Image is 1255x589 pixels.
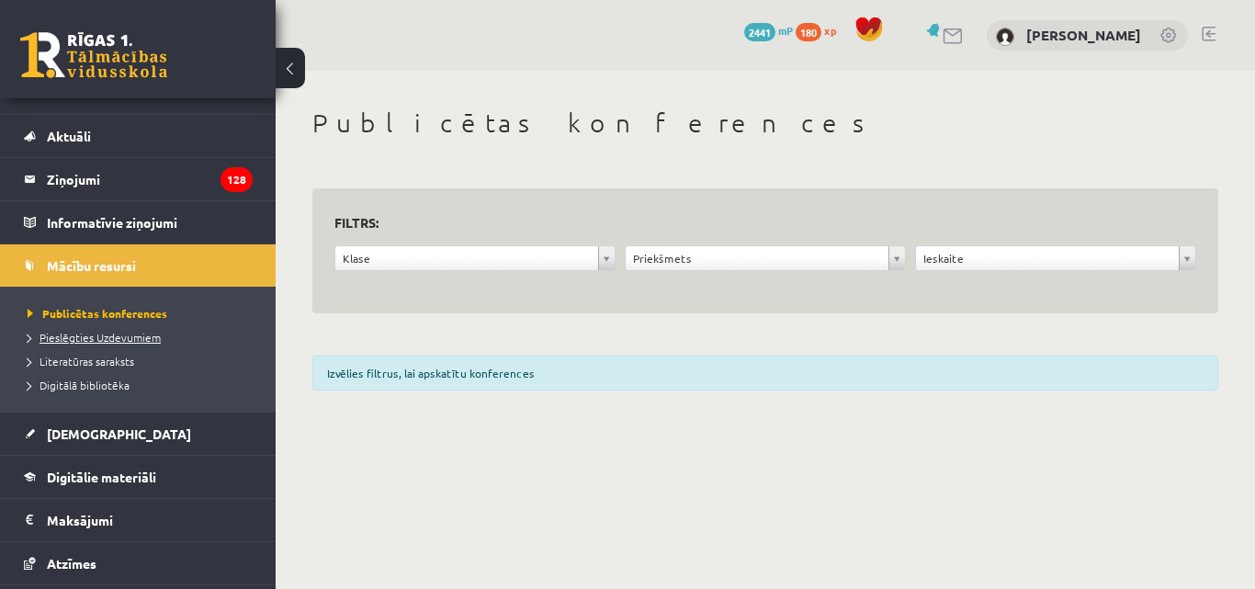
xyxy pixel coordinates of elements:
a: Mācību resursi [24,244,253,287]
span: 2441 [744,23,775,41]
span: Publicētas konferences [28,306,167,321]
a: [DEMOGRAPHIC_DATA] [24,413,253,455]
i: 128 [220,167,253,192]
span: Ieskaite [923,246,1171,270]
a: Pieslēgties Uzdevumiem [28,329,257,345]
a: Priekšmets [626,246,905,270]
span: Digitālā bibliotēka [28,378,130,392]
a: Ieskaite [916,246,1195,270]
img: Anna Bukovska [996,28,1014,46]
span: mP [778,23,793,38]
legend: Maksājumi [47,499,253,541]
a: Informatīvie ziņojumi [24,201,253,244]
a: Rīgas 1. Tālmācības vidusskola [20,32,167,78]
span: Atzīmes [47,555,96,572]
span: Digitālie materiāli [47,469,156,485]
a: [PERSON_NAME] [1026,26,1141,44]
a: Maksājumi [24,499,253,541]
legend: Ziņojumi [47,158,253,200]
span: Priekšmets [633,246,881,270]
a: 180 xp [796,23,845,38]
span: Literatūras saraksts [28,354,134,368]
a: Digitālie materiāli [24,456,253,498]
span: [DEMOGRAPHIC_DATA] [47,425,191,442]
span: Klase [343,246,591,270]
a: Ziņojumi128 [24,158,253,200]
span: xp [824,23,836,38]
span: Mācību resursi [47,257,136,274]
div: Izvēlies filtrus, lai apskatītu konferences [312,356,1218,391]
a: Literatūras saraksts [28,353,257,369]
a: Klase [335,246,615,270]
a: Atzīmes [24,542,253,584]
a: Publicētas konferences [28,305,257,322]
legend: Informatīvie ziņojumi [47,201,253,244]
span: Pieslēgties Uzdevumiem [28,330,161,345]
a: 2441 mP [744,23,793,38]
h1: Publicētas konferences [312,108,1218,139]
a: Aktuāli [24,115,253,157]
a: Digitālā bibliotēka [28,377,257,393]
span: 180 [796,23,821,41]
span: Aktuāli [47,128,91,144]
h3: Filtrs: [334,210,1174,235]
